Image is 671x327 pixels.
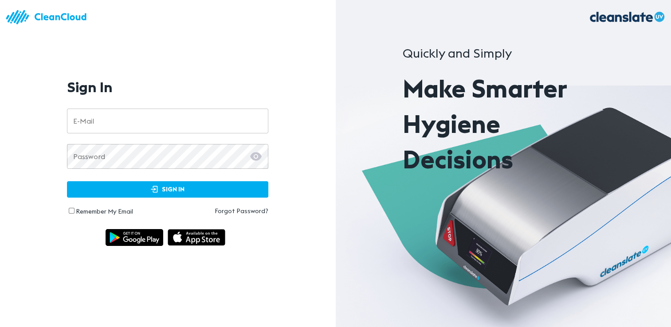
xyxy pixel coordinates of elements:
button: Sign In [67,181,268,198]
span: Quickly and Simply [403,45,512,61]
span: Sign In [76,184,259,195]
p: Make Smarter Hygiene Decisions [403,71,604,177]
a: Forgot Password? [168,206,268,215]
img: logo.83bc1f05.svg [4,4,93,30]
img: img_android.ce55d1a6.svg [106,229,163,246]
h1: Sign In [67,79,113,95]
img: logo_.070fea6c.svg [582,4,671,30]
img: img_appstore.1cb18997.svg [168,229,225,246]
label: Remember My Email [76,207,133,215]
